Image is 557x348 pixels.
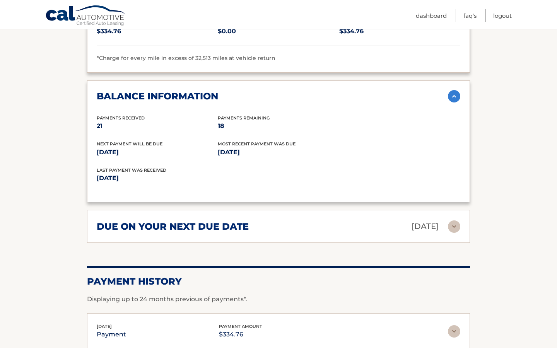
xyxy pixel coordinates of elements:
[97,55,275,61] span: *Charge for every mile in excess of 32,513 miles at vehicle return
[97,221,249,232] h2: due on your next due date
[97,26,218,37] p: $334.76
[339,26,460,37] p: $334.76
[412,220,439,233] p: [DATE]
[218,121,339,131] p: 18
[219,329,262,340] p: $334.76
[87,295,470,304] p: Displaying up to 24 months previous of payments*.
[219,324,262,329] span: payment amount
[218,26,339,37] p: $0.00
[87,276,470,287] h2: Payment History
[448,220,460,233] img: accordion-rest.svg
[97,167,166,173] span: Last Payment was received
[97,329,126,340] p: payment
[45,5,126,27] a: Cal Automotive
[218,141,296,147] span: Most Recent Payment Was Due
[97,173,278,184] p: [DATE]
[97,90,218,102] h2: balance information
[448,325,460,338] img: accordion-rest.svg
[97,324,112,329] span: [DATE]
[463,9,477,22] a: FAQ's
[97,147,218,158] p: [DATE]
[493,9,512,22] a: Logout
[97,141,162,147] span: Next Payment will be due
[448,90,460,102] img: accordion-active.svg
[97,121,218,131] p: 21
[97,115,145,121] span: Payments Received
[416,9,447,22] a: Dashboard
[218,115,270,121] span: Payments Remaining
[218,147,339,158] p: [DATE]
